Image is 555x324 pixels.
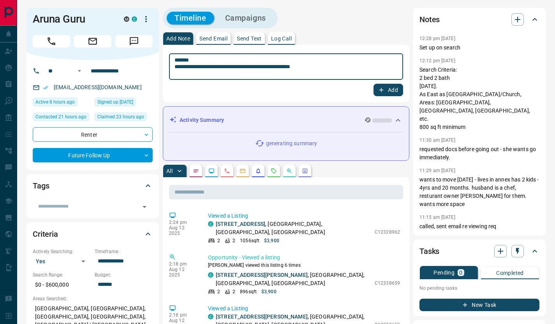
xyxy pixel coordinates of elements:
[216,272,308,278] a: [STREET_ADDRESS][PERSON_NAME]
[233,237,235,244] p: 2
[374,84,403,96] button: Add
[240,168,246,174] svg: Emails
[419,222,539,231] p: called, sent email re viewing req
[166,168,173,174] p: All
[375,229,400,236] p: C12328962
[271,36,292,41] p: Log Call
[33,98,91,109] div: Wed Aug 13 2025
[33,278,91,291] p: $0 - $600,000
[33,127,153,142] div: Renter
[266,139,317,148] p: generating summary
[33,295,153,302] p: Areas Searched:
[216,221,265,227] a: [STREET_ADDRESS]
[169,225,196,236] p: Aug 12 2025
[233,288,235,295] p: 2
[419,66,539,131] p: Search Criteria: 2 bed 2 bath [DATE]. As East as [GEOGRAPHIC_DATA]/Church, Areas: [GEOGRAPHIC_DAT...
[302,168,308,174] svg: Agent Actions
[216,220,371,236] p: , [GEOGRAPHIC_DATA], [GEOGRAPHIC_DATA], [GEOGRAPHIC_DATA]
[240,288,257,295] p: 896 sqft
[224,168,230,174] svg: Calls
[496,270,524,276] p: Completed
[216,313,308,320] a: [STREET_ADDRESS][PERSON_NAME]
[208,254,400,262] p: Opportunity - Viewed a listing
[33,176,153,195] div: Tags
[217,12,274,25] button: Campaigns
[217,288,220,295] p: 2
[169,220,196,225] p: 2:24 pm
[217,237,220,244] p: 2
[169,267,196,278] p: Aug 12 2025
[33,225,153,243] div: Criteria
[97,98,133,106] span: Signed up [DATE]
[199,36,227,41] p: Send Email
[33,113,91,123] div: Tue Aug 12 2025
[216,271,371,287] p: , [GEOGRAPHIC_DATA], [GEOGRAPHIC_DATA], [GEOGRAPHIC_DATA]
[208,221,213,227] div: condos.ca
[419,168,455,173] p: 11:29 am [DATE]
[33,35,70,48] span: Call
[208,272,213,278] div: condos.ca
[33,248,91,255] p: Actively Searching:
[35,113,86,121] span: Contacted 21 hours ago
[33,255,91,268] div: Yes
[33,148,153,162] div: Future Follow Up
[132,16,137,22] div: condos.ca
[433,270,455,275] p: Pending
[43,85,48,90] svg: Email Verified
[33,228,58,240] h2: Criteria
[97,113,144,121] span: Claimed 23 hours ago
[419,44,539,52] p: Set up on search
[459,270,462,275] p: 0
[75,66,84,76] button: Open
[54,84,142,90] a: [EMAIL_ADDRESS][DOMAIN_NAME]
[419,242,539,261] div: Tasks
[375,280,400,287] p: C12338659
[419,282,539,294] p: No pending tasks
[419,13,440,26] h2: Notes
[33,271,91,278] p: Search Range:
[180,116,224,124] p: Activity Summary
[419,145,539,162] p: requested docs before going out - she wants go immediately.
[169,312,196,318] p: 2:18 pm
[237,36,262,41] p: Send Text
[95,248,153,255] p: Timeframe:
[208,305,400,313] p: Viewed a Listing
[419,10,539,29] div: Notes
[419,36,455,41] p: 12:28 pm [DATE]
[208,168,215,174] svg: Lead Browsing Activity
[35,98,75,106] span: Active 8 hours ago
[169,113,403,127] div: Activity Summary
[95,271,153,278] p: Budget:
[167,12,214,25] button: Timeline
[261,288,277,295] p: $3,900
[271,168,277,174] svg: Requests
[264,237,279,244] p: $3,900
[74,35,111,48] span: Email
[419,215,455,220] p: 11:15 am [DATE]
[286,168,292,174] svg: Opportunities
[419,299,539,311] button: New Task
[419,58,455,63] p: 12:12 pm [DATE]
[95,98,153,109] div: Sat Dec 29 2018
[240,237,259,244] p: 1056 sqft
[208,262,400,269] p: [PERSON_NAME] viewed this listing 6 times
[419,245,439,257] h2: Tasks
[115,35,153,48] span: Message
[169,261,196,267] p: 2:18 pm
[419,137,455,143] p: 11:30 am [DATE]
[95,113,153,123] div: Tue Aug 12 2025
[33,180,49,192] h2: Tags
[419,176,539,208] p: wants to move [DATE] - lives in annex has 2 kids - 4yrs and 20 months. husband is a chef, restura...
[166,36,190,41] p: Add Note
[208,212,400,220] p: Viewed a Listing
[208,314,213,319] div: condos.ca
[139,201,150,212] button: Open
[33,13,112,25] h1: Aruna Guru
[193,168,199,174] svg: Notes
[255,168,261,174] svg: Listing Alerts
[124,16,129,22] div: mrloft.ca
